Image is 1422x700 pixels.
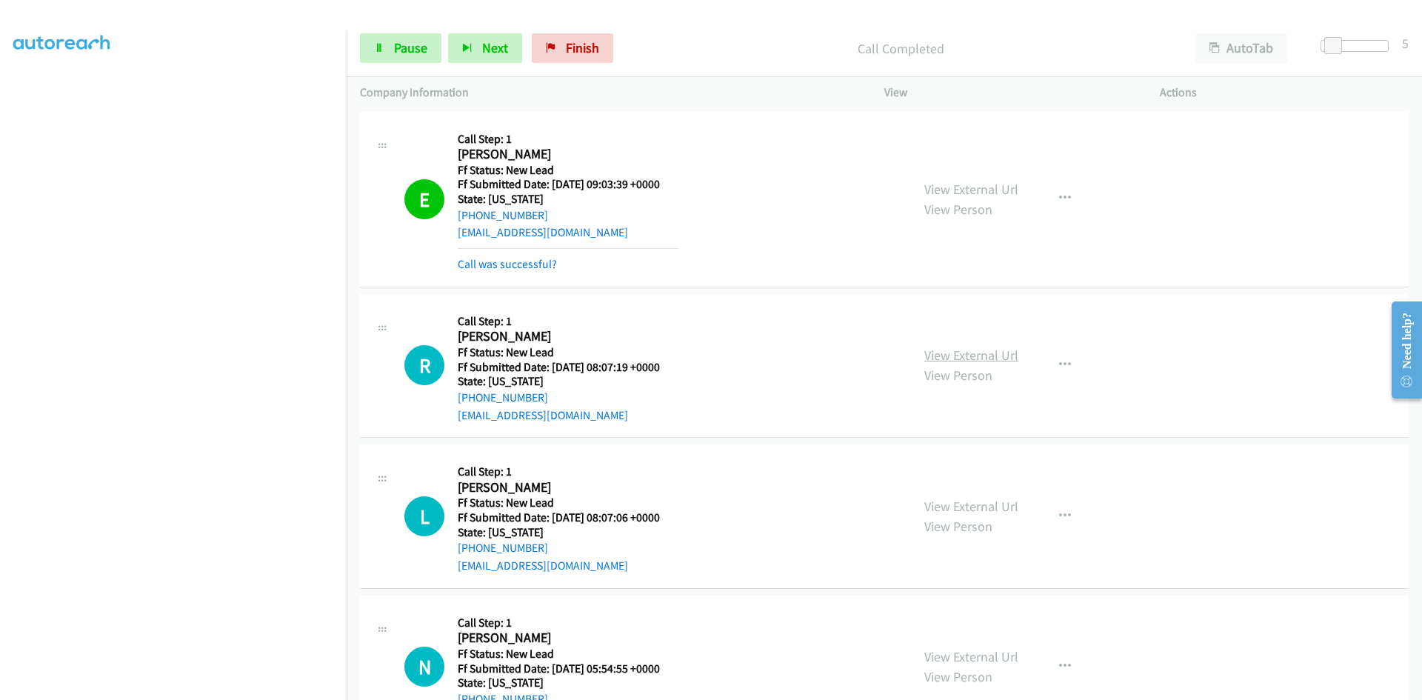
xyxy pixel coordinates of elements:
[458,257,557,271] a: Call was successful?
[458,208,548,222] a: [PHONE_NUMBER]
[404,647,444,687] h1: N
[404,179,444,219] h1: E
[566,39,599,56] span: Finish
[458,390,548,404] a: [PHONE_NUMBER]
[404,496,444,536] h1: L
[458,163,678,178] h5: Ff Status: New Lead
[458,676,678,690] h5: State: [US_STATE]
[458,496,678,510] h5: Ff Status: New Lead
[458,464,678,479] h5: Call Step: 1
[458,525,678,540] h5: State: [US_STATE]
[633,39,1169,59] p: Call Completed
[924,498,1018,515] a: View External Url
[924,668,992,685] a: View Person
[884,84,1133,101] p: View
[1160,84,1409,101] p: Actions
[924,648,1018,665] a: View External Url
[458,479,678,496] h2: [PERSON_NAME]
[458,408,628,422] a: [EMAIL_ADDRESS][DOMAIN_NAME]
[532,33,613,63] a: Finish
[458,345,678,360] h5: Ff Status: New Lead
[1195,33,1287,63] button: AutoTab
[458,541,548,555] a: [PHONE_NUMBER]
[458,647,678,661] h5: Ff Status: New Lead
[458,314,678,329] h5: Call Step: 1
[482,39,508,56] span: Next
[458,510,678,525] h5: Ff Submitted Date: [DATE] 08:07:06 +0000
[924,518,992,535] a: View Person
[458,559,628,573] a: [EMAIL_ADDRESS][DOMAIN_NAME]
[458,146,678,163] h2: [PERSON_NAME]
[458,225,628,239] a: [EMAIL_ADDRESS][DOMAIN_NAME]
[360,84,858,101] p: Company Information
[458,616,678,630] h5: Call Step: 1
[458,360,678,375] h5: Ff Submitted Date: [DATE] 08:07:19 +0000
[458,328,678,345] h2: [PERSON_NAME]
[404,345,444,385] div: The call is yet to be attempted
[458,192,678,207] h5: State: [US_STATE]
[448,33,522,63] button: Next
[458,630,678,647] h2: [PERSON_NAME]
[404,345,444,385] h1: R
[394,39,427,56] span: Pause
[924,201,992,218] a: View Person
[1379,291,1422,409] iframe: Resource Center
[1402,33,1409,53] div: 5
[458,132,678,147] h5: Call Step: 1
[458,661,678,676] h5: Ff Submitted Date: [DATE] 05:54:55 +0000
[924,347,1018,364] a: View External Url
[924,367,992,384] a: View Person
[458,177,678,192] h5: Ff Submitted Date: [DATE] 09:03:39 +0000
[360,33,441,63] a: Pause
[458,374,678,389] h5: State: [US_STATE]
[924,181,1018,198] a: View External Url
